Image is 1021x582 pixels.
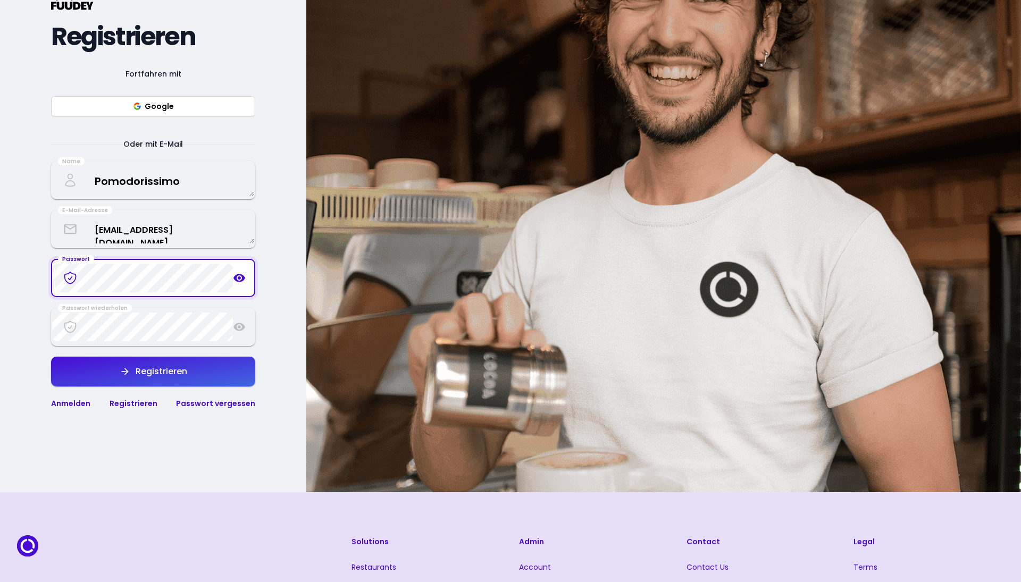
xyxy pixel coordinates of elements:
[853,535,1004,548] h3: Legal
[51,357,255,386] button: Registrieren
[853,562,877,572] a: Terms
[58,255,94,264] div: Passwort
[52,165,254,196] textarea: Pomodorissimo
[113,68,194,80] span: Fortfahren mit
[352,562,396,572] a: Restaurants
[519,562,551,572] a: Account
[110,398,157,409] a: Registrieren
[51,96,255,116] button: Google
[687,562,729,572] a: Contact Us
[111,138,196,150] span: Oder mit E-Mail
[519,535,669,548] h3: Admin
[352,535,502,548] h3: Solutions
[58,304,132,313] div: Passwort wiederholen
[687,535,837,548] h3: Contact
[176,398,255,409] a: Passwort vergessen
[58,157,85,166] div: Name
[52,215,254,243] textarea: [EMAIL_ADDRESS][DOMAIN_NAME]
[51,27,255,46] h2: Registrieren
[51,398,90,409] a: Anmelden
[130,367,187,376] div: Registrieren
[58,206,112,215] div: E-Mail-Adresse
